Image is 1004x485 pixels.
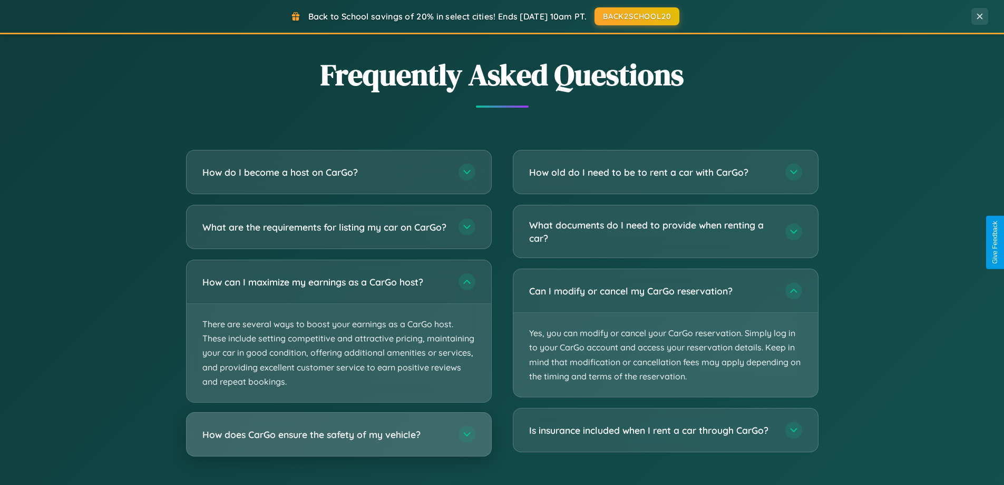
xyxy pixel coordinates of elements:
h3: How can I maximize my earnings as a CarGo host? [202,275,448,289]
button: BACK2SCHOOL20 [594,7,679,25]
h3: How do I become a host on CarGo? [202,166,448,179]
h2: Frequently Asked Questions [186,54,818,95]
div: Give Feedback [991,221,999,264]
span: Back to School savings of 20% in select cities! Ends [DATE] 10am PT. [308,11,587,22]
p: Yes, you can modify or cancel your CarGo reservation. Simply log in to your CarGo account and acc... [513,313,818,397]
h3: How old do I need to be to rent a car with CarGo? [529,166,775,179]
h3: How does CarGo ensure the safety of my vehicle? [202,428,448,441]
h3: Is insurance included when I rent a car through CarGo? [529,424,775,437]
h3: What are the requirements for listing my car on CarGo? [202,221,448,234]
h3: Can I modify or cancel my CarGo reservation? [529,284,775,298]
h3: What documents do I need to provide when renting a car? [529,218,775,244]
p: There are several ways to boost your earnings as a CarGo host. These include setting competitive ... [187,304,491,402]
